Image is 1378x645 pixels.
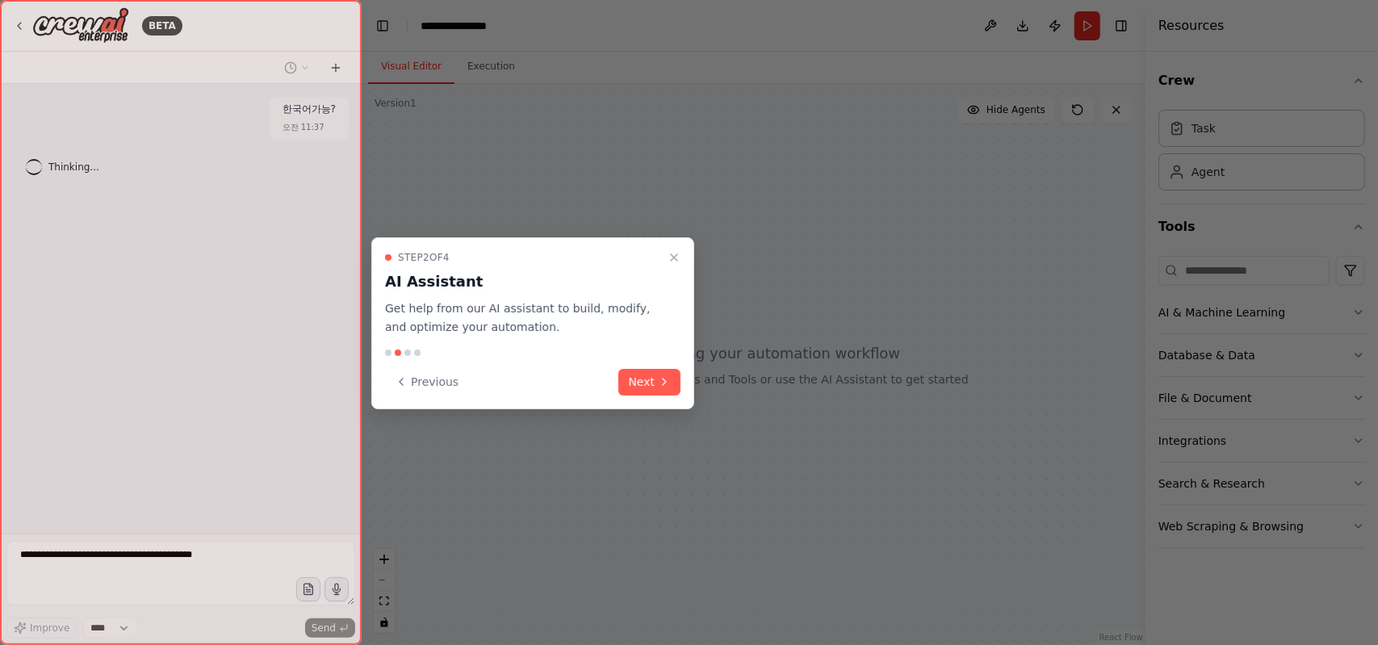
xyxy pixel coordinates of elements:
p: Get help from our AI assistant to build, modify, and optimize your automation. [385,299,661,337]
span: Step 2 of 4 [398,251,450,264]
button: Next [618,369,681,396]
button: Close walkthrough [664,248,684,267]
button: Hide left sidebar [371,15,394,37]
h3: AI Assistant [385,270,661,293]
button: Previous [385,369,468,396]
